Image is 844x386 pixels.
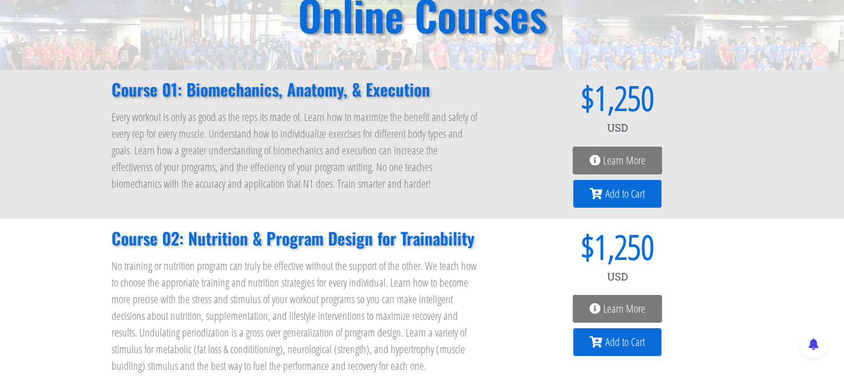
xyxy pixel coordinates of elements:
[112,230,480,247] h2: Course 02: Nutrition & Program Design for Trainability
[502,114,733,141] div: USD
[502,81,594,114] span: $
[573,147,662,174] a: Learn More
[594,230,654,263] span: 1,250
[112,81,480,98] h2: Course 01: Biomechanics, Anatomy, & Execution
[573,180,661,208] a: Add to Cart
[603,155,645,166] span: Learn More
[573,295,662,323] a: Learn More
[605,188,645,199] span: Add to Cart
[112,109,480,192] p: Every workout is only as good as the reps its made of. Learn how to maximize the benefit and safe...
[502,263,733,290] div: USD
[573,328,661,356] a: Add to Cart
[502,230,594,263] span: $
[594,81,654,114] span: 1,250
[605,337,645,348] span: Add to Cart
[112,258,480,374] p: No training or nutrition program can truly be effective without the support of the other. We teac...
[603,303,645,314] span: Learn More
